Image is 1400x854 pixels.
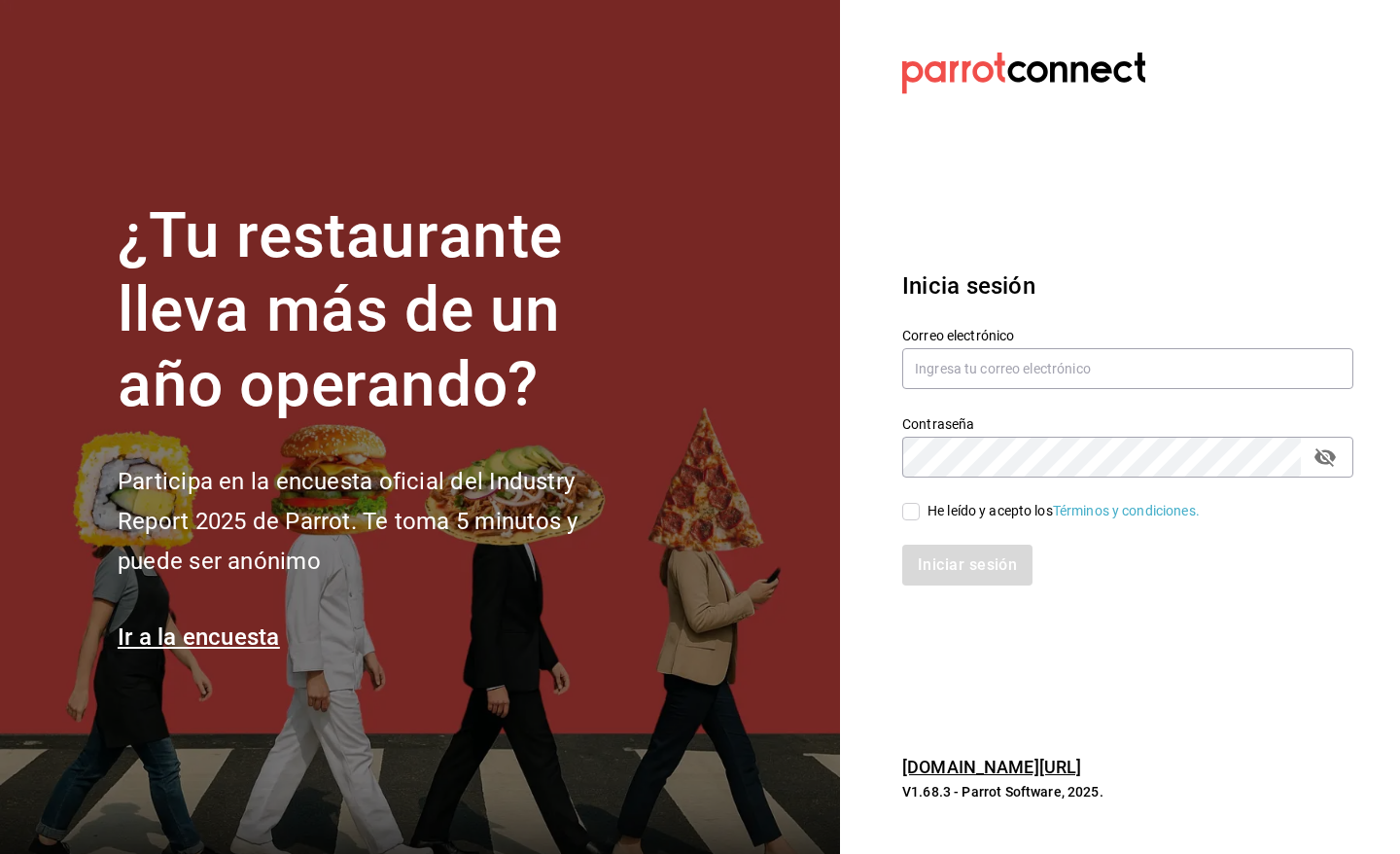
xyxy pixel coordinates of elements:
[118,623,280,651] a: Ir a la encuesta
[902,348,1353,389] input: Ingresa tu correo electrónico
[118,462,643,581] h2: Participa en la encuesta oficial del Industry Report 2025 de Parrot. Te toma 5 minutos y puede se...
[902,268,1353,303] h3: Inicia sesión
[902,416,1353,430] label: Contraseña
[902,328,1353,341] label: Correo electrónico
[118,199,643,423] h1: ¿Tu restaurante lleva más de un año operando?
[1053,503,1200,518] a: Términos y condiciones.
[1309,441,1342,474] button: passwordField
[902,782,1353,801] p: V1.68.3 - Parrot Software, 2025.
[902,757,1081,777] a: [DOMAIN_NAME][URL]
[927,501,1200,521] div: He leído y acepto los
